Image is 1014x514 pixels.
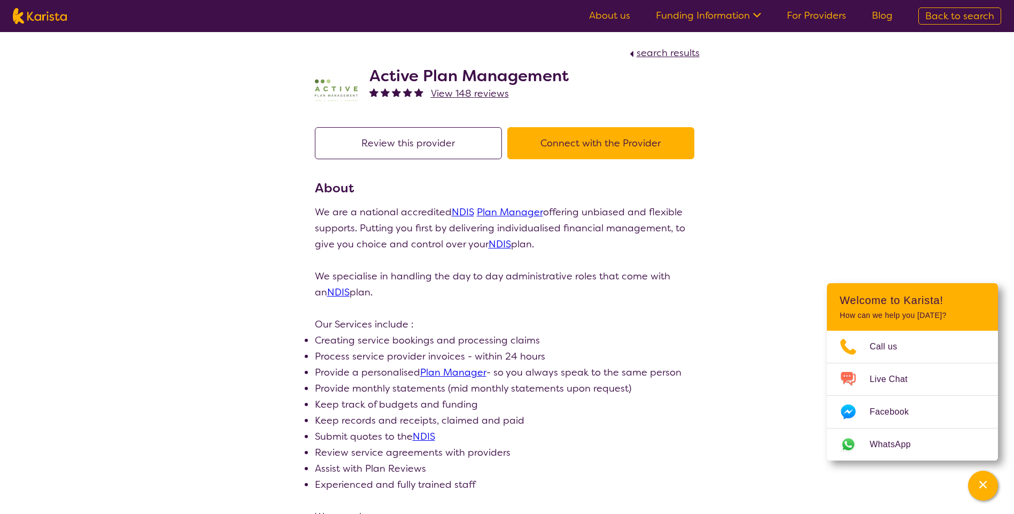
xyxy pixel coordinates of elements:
h2: Active Plan Management [369,66,569,85]
span: Live Chat [870,371,920,387]
div: Channel Menu [827,283,998,461]
li: Review service agreements with providers [315,445,700,461]
span: search results [637,46,700,59]
li: Keep track of budgets and funding [315,396,700,412]
img: fullstar [369,88,378,97]
a: search results [627,46,700,59]
p: We are a national accredited offering unbiased and flexible supports. Putting you first by delive... [315,204,700,252]
img: Karista logo [13,8,67,24]
a: Funding Information [656,9,761,22]
li: Creating service bookings and processing claims [315,332,700,348]
a: Review this provider [315,137,507,150]
li: Process service provider invoices - within 24 hours [315,348,700,364]
button: Review this provider [315,127,502,159]
li: Experienced and fully trained staff [315,477,700,493]
span: Back to search [925,10,994,22]
button: Connect with the Provider [507,127,694,159]
p: Our Services include : [315,316,700,332]
span: Facebook [870,404,922,420]
a: Plan Manager [477,206,543,219]
a: NDIS [489,238,511,251]
h3: About [315,178,700,198]
a: Web link opens in a new tab. [827,429,998,461]
span: WhatsApp [870,437,924,453]
li: Provide a personalised - so you always speak to the same person [315,364,700,380]
img: fullstar [381,88,390,97]
img: fullstar [392,88,401,97]
span: View 148 reviews [431,87,509,100]
li: Submit quotes to the [315,429,700,445]
img: fullstar [414,88,423,97]
span: Call us [870,339,910,355]
h2: Welcome to Karista! [840,294,985,307]
a: About us [589,9,630,22]
img: fullstar [403,88,412,97]
ul: Choose channel [827,331,998,461]
a: Back to search [918,7,1001,25]
a: For Providers [787,9,846,22]
a: NDIS [327,286,350,299]
button: Channel Menu [968,471,998,501]
li: Assist with Plan Reviews [315,461,700,477]
a: View 148 reviews [431,85,509,102]
p: How can we help you [DATE]? [840,311,985,320]
a: NDIS [413,430,435,443]
a: Connect with the Provider [507,137,700,150]
a: NDIS [452,206,474,219]
p: We specialise in handling the day to day administrative roles that come with an plan. [315,268,700,300]
a: Plan Manager [420,366,486,379]
a: Blog [872,9,893,22]
img: pypzb5qm7jexfhutod0x.png [315,69,358,112]
li: Provide monthly statements (mid monthly statements upon request) [315,380,700,396]
li: Keep records and receipts, claimed and paid [315,412,700,429]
